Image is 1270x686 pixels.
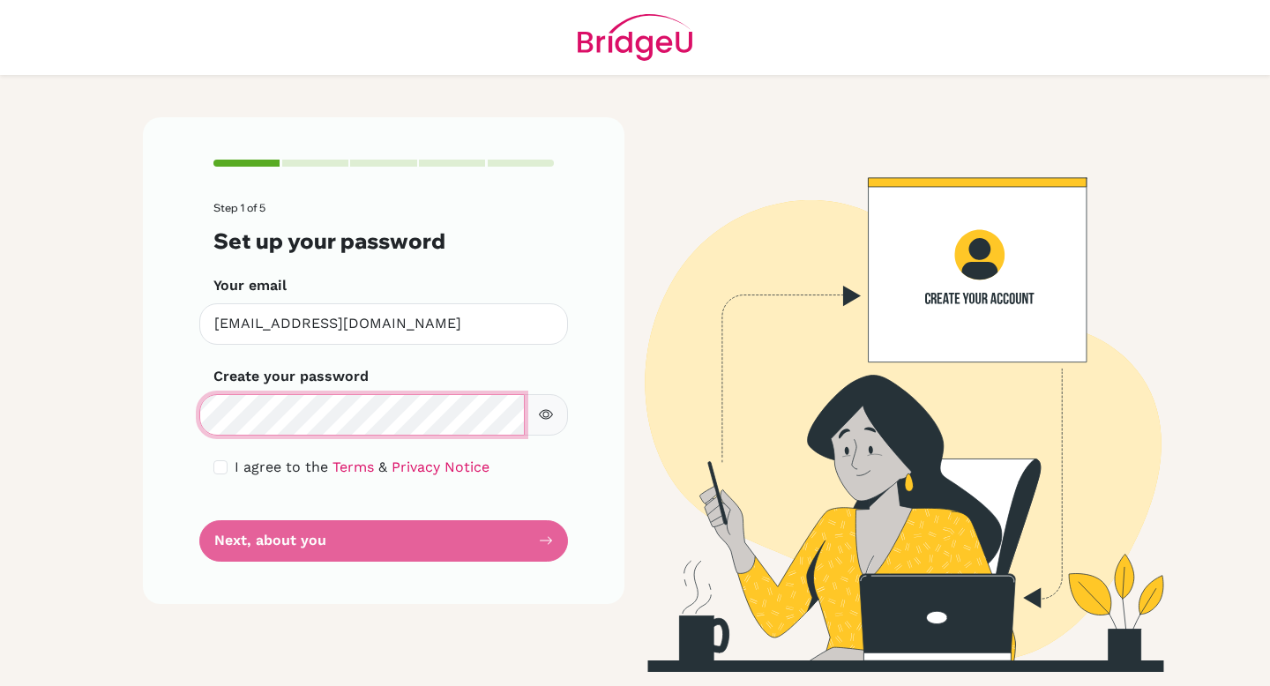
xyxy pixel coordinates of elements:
span: I agree to the [235,459,328,475]
label: Your email [213,275,287,296]
a: Terms [332,459,374,475]
span: & [378,459,387,475]
span: Step 1 of 5 [213,201,265,214]
input: Insert your email* [199,303,568,345]
h3: Set up your password [213,228,554,254]
label: Create your password [213,366,369,387]
a: Privacy Notice [392,459,489,475]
